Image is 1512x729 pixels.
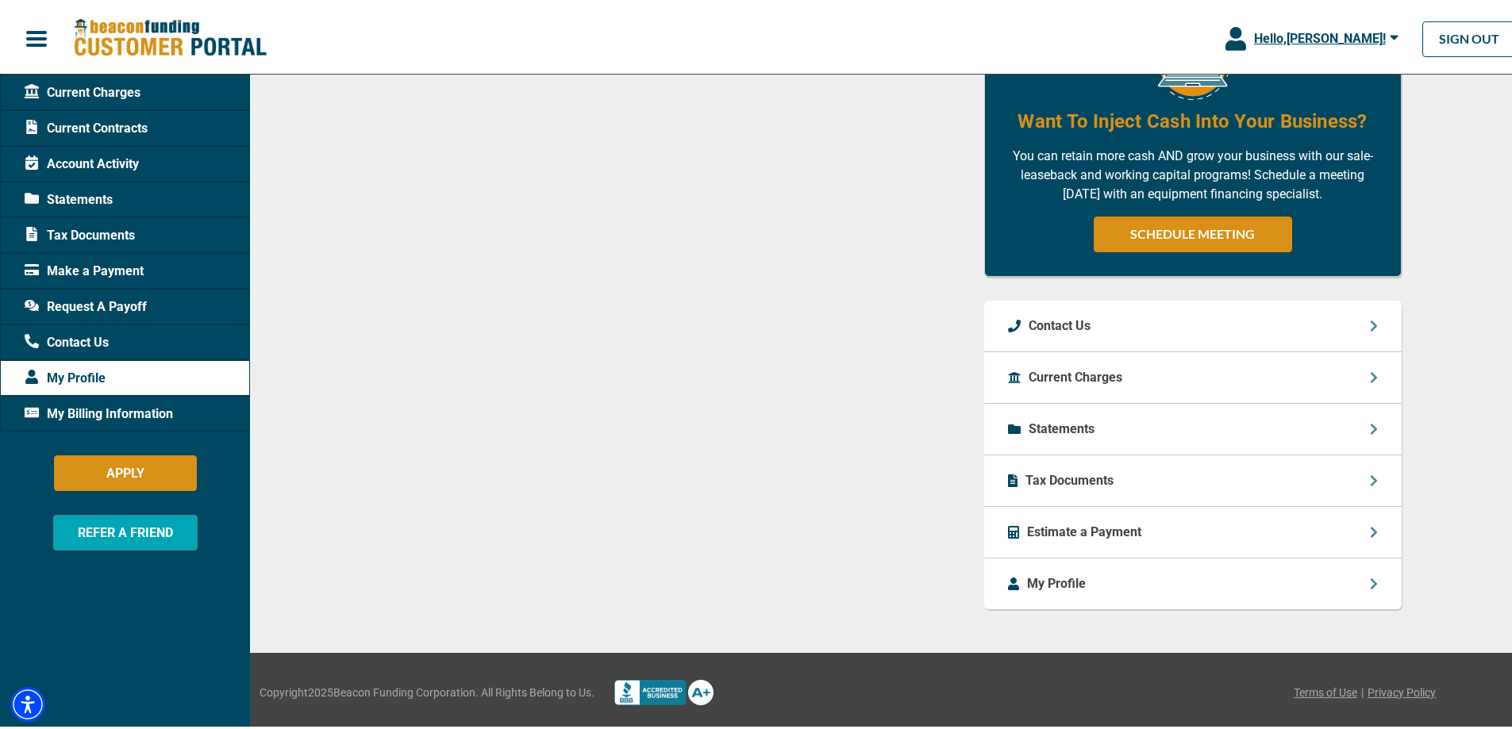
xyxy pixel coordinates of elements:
a: Privacy Policy [1368,681,1436,698]
span: Statements [25,187,113,206]
span: Current Charges [25,80,140,99]
p: Estimate a Payment [1027,520,1141,539]
span: Request A Payoff [25,294,147,313]
a: Terms of Use [1294,681,1357,698]
p: My Profile [1027,571,1086,590]
button: REFER A FRIEND [53,512,198,547]
span: Hello, [PERSON_NAME] ! [1254,28,1386,43]
span: Copyright 2025 Beacon Funding Corporation. All Rights Belong to Us. [260,681,594,698]
p: Current Charges [1029,365,1122,384]
span: Current Contracts [25,116,148,135]
img: Beacon Funding Customer Portal Logo [73,15,267,56]
span: Make a Payment [25,259,144,278]
p: Contact Us [1029,313,1091,332]
p: You can retain more cash AND grow your business with our sale-leaseback and working capital progr... [1009,144,1377,201]
span: Account Activity [25,152,139,171]
span: Contact Us [25,330,109,349]
button: APPLY [54,452,197,488]
span: My Profile [25,366,106,385]
img: Better Bussines Beareau logo A+ [614,677,714,702]
span: | [1361,681,1364,698]
a: SCHEDULE MEETING [1094,213,1292,249]
p: Statements [1029,416,1095,435]
h4: Want To Inject Cash Into Your Business? [1018,105,1367,132]
span: Tax Documents [25,223,135,242]
span: My Billing Information [25,401,173,420]
div: Accessibility Menu [10,684,45,719]
p: Tax Documents [1025,468,1114,487]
